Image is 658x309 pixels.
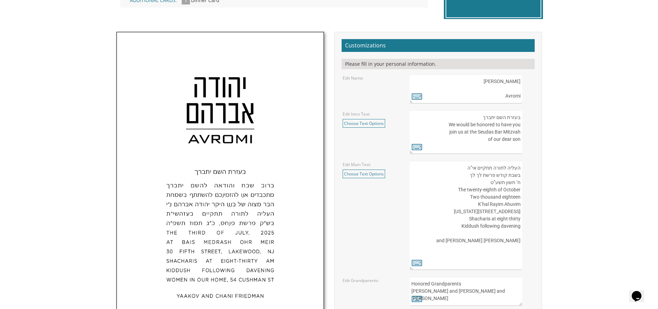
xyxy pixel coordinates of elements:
label: Edit Intro Text: [343,111,370,117]
h2: Customizations [342,39,535,52]
a: Choose Text Options [343,170,385,178]
div: Please fill in your personal information. [342,59,535,69]
label: Edit Main Text: [343,162,371,167]
textarea: העליה לתורה תתקיים אי”ה בשבת קודש פרשת לך לך ח’ חשון תשע”ט The twenty-eighth of October Two thous... [410,161,522,270]
textarea: בעזרת השם יתברך We would be honored to have you join us at the Seudas Bar Mitzvah of our dear son [410,110,522,154]
label: Edit Name: [343,75,364,81]
textarea: Honored Grandparents [PERSON_NAME] and [PERSON_NAME] and [PERSON_NAME] [410,277,522,306]
textarea: [PERSON_NAME] Avromi [410,74,522,103]
label: Edit Grandparents: [343,278,379,283]
iframe: chat widget [629,281,651,302]
a: Choose Text Options [343,119,385,128]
